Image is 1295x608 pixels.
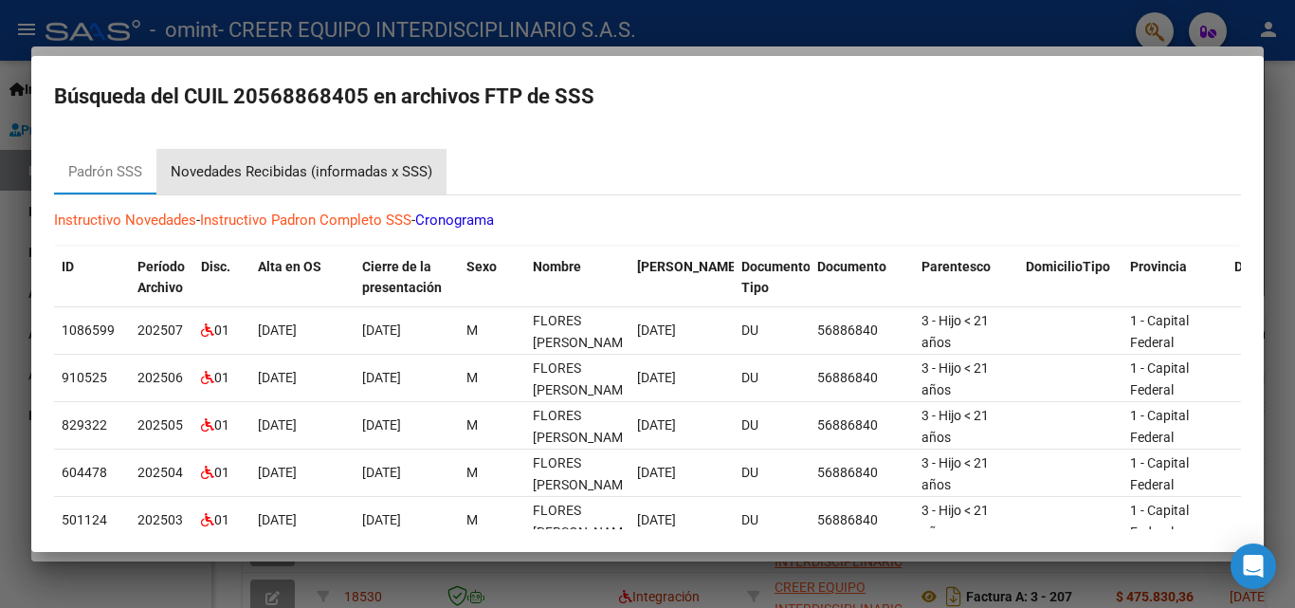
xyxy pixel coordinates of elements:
[137,259,185,296] span: Período Archivo
[258,370,297,385] span: [DATE]
[201,509,243,531] div: 01
[201,462,243,484] div: 01
[137,512,183,527] span: 202503
[741,415,802,436] div: DU
[362,465,401,480] span: [DATE]
[817,509,906,531] div: 56886840
[362,259,442,296] span: Cierre de la presentación
[466,322,478,338] span: M
[201,367,243,389] div: 01
[137,417,183,433] span: 202505
[54,247,130,309] datatable-header-cell: ID
[1231,544,1276,589] div: Open Intercom Messenger
[137,322,183,338] span: 202507
[137,465,183,480] span: 202504
[533,259,581,274] span: Nombre
[741,462,802,484] div: DU
[258,465,297,480] span: [DATE]
[533,455,634,492] span: FLORES OJEDA FACUNDO MATEO
[817,320,906,341] div: 56886840
[466,417,478,433] span: M
[1130,455,1189,492] span: 1 - Capital Federal
[914,247,1018,309] datatable-header-cell: Parentesco
[1130,503,1189,540] span: 1 - Capital Federal
[459,247,525,309] datatable-header-cell: Sexo
[54,212,196,229] a: Instructivo Novedades
[258,417,297,433] span: [DATE]
[1130,408,1189,445] span: 1 - Capital Federal
[258,259,321,274] span: Alta en OS
[54,79,1241,115] h2: Búsqueda del CUIL 20568868405 en archivos FTP de SSS
[466,512,478,527] span: M
[533,408,634,445] span: FLORES OJEDA FACUNDO MATEO
[62,259,74,274] span: ID
[533,503,634,540] span: FLORES OJEDA FACUNDO MATEO
[1026,259,1110,274] span: DomicilioTipo
[415,212,494,229] a: Cronograma
[637,512,676,527] span: [DATE]
[1122,247,1227,309] datatable-header-cell: Provincia
[817,367,906,389] div: 56886840
[171,161,432,183] div: Novedades Recibidas (informadas x SSS)
[362,417,401,433] span: [DATE]
[54,210,1241,231] p: - -
[362,322,401,338] span: [DATE]
[201,415,243,436] div: 01
[201,320,243,341] div: 01
[921,360,989,397] span: 3 - Hijo < 21 años
[741,259,811,296] span: Documento Tipo
[921,313,989,350] span: 3 - Hijo < 21 años
[1130,313,1189,350] span: 1 - Capital Federal
[810,247,914,309] datatable-header-cell: Documento
[921,455,989,492] span: 3 - Hijo < 21 años
[1018,247,1122,309] datatable-header-cell: DomicilioTipo
[258,322,297,338] span: [DATE]
[355,247,459,309] datatable-header-cell: Cierre de la presentación
[362,370,401,385] span: [DATE]
[1130,259,1187,274] span: Provincia
[62,465,107,480] span: 604478
[741,367,802,389] div: DU
[817,259,886,274] span: Documento
[533,360,634,397] span: FLORES OJEDA FACUNDO MATEO
[629,247,734,309] datatable-header-cell: Fecha Nac.
[741,320,802,341] div: DU
[637,259,743,274] span: [PERSON_NAME].
[637,465,676,480] span: [DATE]
[62,512,107,527] span: 501124
[637,322,676,338] span: [DATE]
[1130,360,1189,397] span: 1 - Capital Federal
[250,247,355,309] datatable-header-cell: Alta en OS
[466,465,478,480] span: M
[921,408,989,445] span: 3 - Hijo < 21 años
[741,509,802,531] div: DU
[466,259,497,274] span: Sexo
[130,247,193,309] datatable-header-cell: Período Archivo
[258,512,297,527] span: [DATE]
[466,370,478,385] span: M
[68,161,142,183] div: Padrón SSS
[62,417,107,433] span: 829322
[62,370,107,385] span: 910525
[193,247,250,309] datatable-header-cell: Disc.
[362,512,401,527] span: [DATE]
[62,322,115,338] span: 1086599
[533,313,634,350] span: FLORES OJEDA FACUNDO MATEO
[201,259,230,274] span: Disc.
[921,503,989,540] span: 3 - Hijo < 21 años
[817,415,906,436] div: 56886840
[817,462,906,484] div: 56886840
[637,370,676,385] span: [DATE]
[637,417,676,433] span: [DATE]
[200,212,411,229] a: Instructivo Padron Completo SSS
[734,247,810,309] datatable-header-cell: Documento Tipo
[921,259,991,274] span: Parentesco
[525,247,629,309] datatable-header-cell: Nombre
[137,370,183,385] span: 202506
